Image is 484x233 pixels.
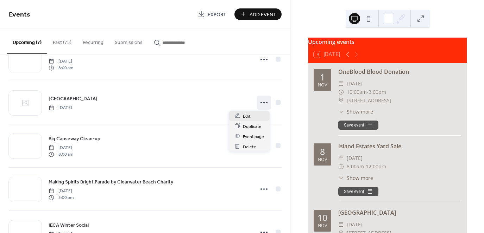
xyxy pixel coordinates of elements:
[338,121,378,130] button: Save event
[366,162,386,171] span: 12:00pm
[338,154,344,162] div: ​
[49,145,73,151] span: [DATE]
[234,8,282,20] button: Add Event
[7,28,47,54] button: Upcoming (7)
[49,58,73,65] span: [DATE]
[347,79,363,88] span: [DATE]
[367,88,369,96] span: -
[338,96,344,105] div: ​
[243,143,256,150] span: Delete
[243,123,262,130] span: Duplicate
[320,73,325,82] div: 1
[49,151,73,157] span: 8:00 am
[77,28,109,53] button: Recurring
[338,187,378,196] button: Save event
[347,108,373,115] span: Show more
[347,154,363,162] span: [DATE]
[318,224,327,228] div: Nov
[47,28,77,53] button: Past (75)
[338,208,461,217] div: [GEOGRAPHIC_DATA]
[49,178,173,186] a: Making Spirits Bright Parade by Clearwater Beach Charity
[338,88,344,96] div: ​
[347,88,367,96] span: 10:00am
[338,142,461,150] div: Island Estates Yard Sale
[193,8,232,20] a: Export
[338,108,344,115] div: ​
[49,188,74,194] span: [DATE]
[364,162,366,171] span: -
[250,11,276,18] span: Add Event
[318,157,327,162] div: Nov
[243,112,251,120] span: Edit
[338,67,461,76] div: OneBlood Blood Donation
[338,220,344,229] div: ​
[49,65,73,71] span: 8:00 am
[9,8,30,21] span: Events
[347,174,373,182] span: Show more
[243,133,264,140] span: Event page
[347,162,364,171] span: 8:00am
[109,28,148,53] button: Submissions
[49,105,72,111] span: [DATE]
[338,162,344,171] div: ​
[308,38,467,46] div: Upcoming events
[338,174,373,182] button: ​Show more
[208,11,226,18] span: Export
[49,135,100,143] a: Big Causeway Clean-up
[49,222,89,229] span: IECA Winter Social
[49,194,74,201] span: 3:00 pm
[49,221,89,229] a: IECA Winter Social
[320,147,325,156] div: 8
[338,108,373,115] button: ​Show more
[49,179,173,186] span: Making Spirits Bright Parade by Clearwater Beach Charity
[347,96,391,105] a: [STREET_ADDRESS]
[338,79,344,88] div: ​
[338,174,344,182] div: ​
[318,83,327,88] div: Nov
[318,213,327,222] div: 10
[347,220,363,229] span: [DATE]
[369,88,386,96] span: 3:00pm
[49,95,98,103] a: [GEOGRAPHIC_DATA]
